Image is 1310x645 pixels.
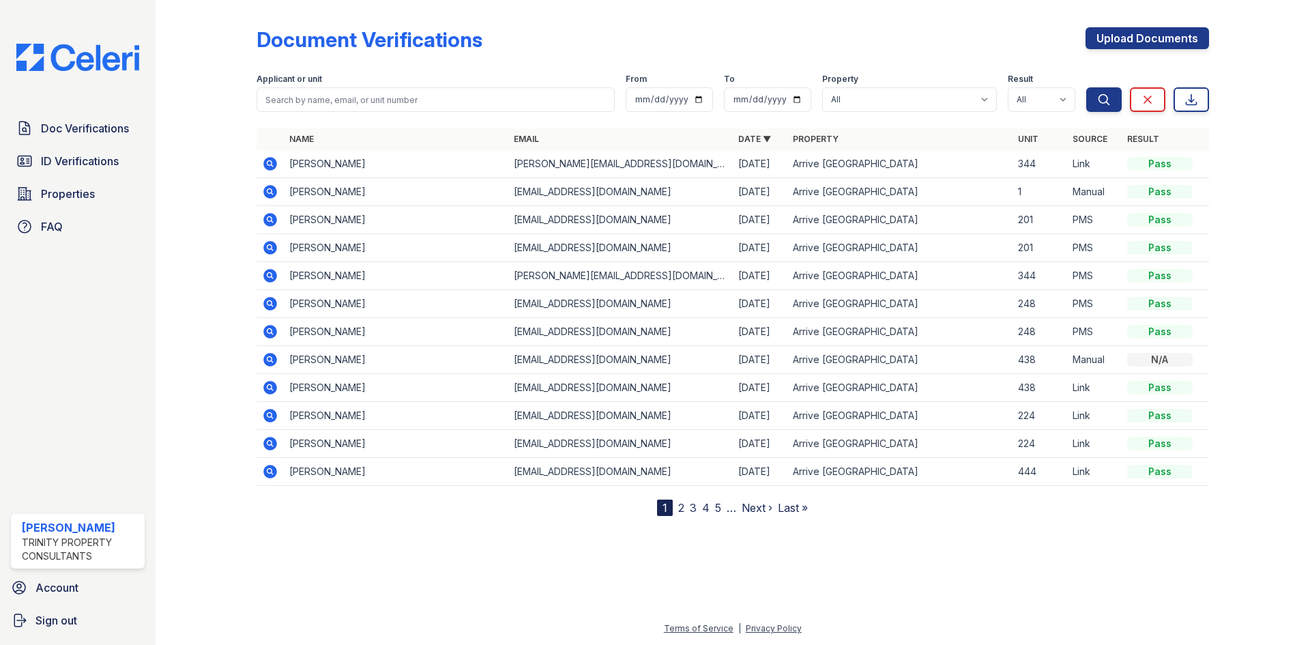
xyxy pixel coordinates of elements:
td: [PERSON_NAME][EMAIL_ADDRESS][DOMAIN_NAME] [508,150,733,178]
div: Trinity Property Consultants [22,536,139,563]
td: Link [1067,430,1122,458]
div: Pass [1127,185,1193,199]
td: 1 [1013,178,1067,206]
a: Last » [778,501,808,515]
a: FAQ [11,213,145,240]
a: Properties [11,180,145,207]
a: Name [289,134,314,144]
td: Arrive [GEOGRAPHIC_DATA] [787,206,1012,234]
td: Arrive [GEOGRAPHIC_DATA] [787,430,1012,458]
td: 248 [1013,290,1067,318]
a: Property [793,134,839,144]
td: [PERSON_NAME] [284,458,508,486]
td: 201 [1013,234,1067,262]
td: Arrive [GEOGRAPHIC_DATA] [787,374,1012,402]
td: [DATE] [733,346,787,374]
a: Upload Documents [1086,27,1209,49]
a: ID Verifications [11,147,145,175]
td: [DATE] [733,458,787,486]
td: [PERSON_NAME] [284,234,508,262]
td: [EMAIL_ADDRESS][DOMAIN_NAME] [508,290,733,318]
span: FAQ [41,218,63,235]
span: Account [35,579,78,596]
td: Arrive [GEOGRAPHIC_DATA] [787,318,1012,346]
td: [PERSON_NAME] [284,150,508,178]
a: 3 [690,501,697,515]
td: [DATE] [733,178,787,206]
td: [PERSON_NAME] [284,402,508,430]
td: 201 [1013,206,1067,234]
td: [PERSON_NAME] [284,346,508,374]
td: Link [1067,458,1122,486]
td: 248 [1013,318,1067,346]
div: Pass [1127,213,1193,227]
td: 344 [1013,150,1067,178]
a: Doc Verifications [11,115,145,142]
span: … [727,500,736,516]
td: 224 [1013,402,1067,430]
td: PMS [1067,290,1122,318]
a: Unit [1018,134,1038,144]
div: N/A [1127,353,1193,367]
label: From [626,74,647,85]
div: Pass [1127,297,1193,311]
div: Pass [1127,409,1193,422]
a: Account [5,574,150,601]
div: Pass [1127,437,1193,450]
td: [EMAIL_ADDRESS][DOMAIN_NAME] [508,178,733,206]
td: [EMAIL_ADDRESS][DOMAIN_NAME] [508,346,733,374]
a: 5 [715,501,721,515]
td: Manual [1067,178,1122,206]
span: Sign out [35,612,77,629]
td: [DATE] [733,290,787,318]
div: [PERSON_NAME] [22,519,139,536]
td: Link [1067,374,1122,402]
td: PMS [1067,318,1122,346]
div: Pass [1127,241,1193,255]
input: Search by name, email, or unit number [257,87,615,112]
td: [PERSON_NAME] [284,374,508,402]
a: Next › [742,501,772,515]
div: Pass [1127,325,1193,339]
a: Sign out [5,607,150,634]
div: 1 [657,500,673,516]
td: [DATE] [733,206,787,234]
div: | [738,623,741,633]
a: 2 [678,501,684,515]
td: Arrive [GEOGRAPHIC_DATA] [787,234,1012,262]
td: PMS [1067,234,1122,262]
label: Result [1008,74,1033,85]
a: Email [514,134,539,144]
td: [EMAIL_ADDRESS][DOMAIN_NAME] [508,374,733,402]
img: CE_Logo_Blue-a8612792a0a2168367f1c8372b55b34899dd931a85d93a1a3d3e32e68fde9ad4.png [5,44,150,71]
td: [PERSON_NAME] [284,318,508,346]
a: Date ▼ [738,134,771,144]
td: PMS [1067,262,1122,290]
label: Applicant or unit [257,74,322,85]
td: Arrive [GEOGRAPHIC_DATA] [787,402,1012,430]
td: [DATE] [733,234,787,262]
td: [PERSON_NAME] [284,430,508,458]
td: Arrive [GEOGRAPHIC_DATA] [787,346,1012,374]
td: [DATE] [733,402,787,430]
td: [DATE] [733,150,787,178]
td: [PERSON_NAME] [284,206,508,234]
td: Arrive [GEOGRAPHIC_DATA] [787,262,1012,290]
td: [EMAIL_ADDRESS][DOMAIN_NAME] [508,458,733,486]
td: 438 [1013,374,1067,402]
td: PMS [1067,206,1122,234]
a: Terms of Service [664,623,733,633]
td: 444 [1013,458,1067,486]
td: [DATE] [733,262,787,290]
a: 4 [702,501,710,515]
td: [PERSON_NAME] [284,290,508,318]
td: [EMAIL_ADDRESS][DOMAIN_NAME] [508,206,733,234]
a: Source [1073,134,1107,144]
div: Pass [1127,269,1193,283]
a: Privacy Policy [746,623,802,633]
td: [PERSON_NAME] [284,262,508,290]
td: 344 [1013,262,1067,290]
td: [EMAIL_ADDRESS][DOMAIN_NAME] [508,234,733,262]
span: Properties [41,186,95,202]
td: Link [1067,150,1122,178]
